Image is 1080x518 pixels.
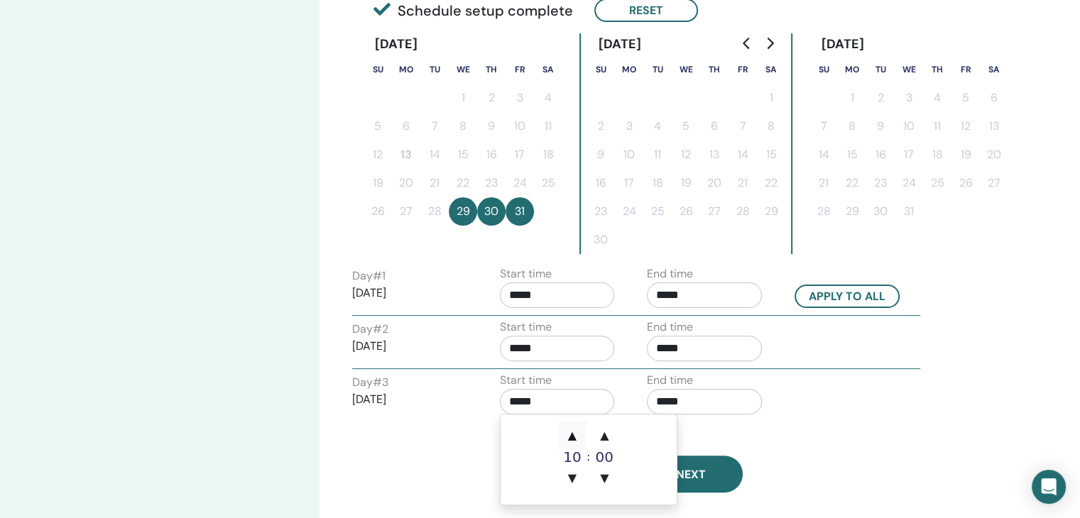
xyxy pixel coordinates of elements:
th: Tuesday [866,55,895,84]
button: 9 [477,112,506,140]
button: 29 [449,197,477,226]
button: 17 [615,169,643,197]
button: 30 [866,197,895,226]
button: 27 [392,197,420,226]
button: 20 [700,169,729,197]
button: 16 [587,169,615,197]
button: 25 [643,197,672,226]
label: End time [647,372,693,389]
th: Sunday [809,55,838,84]
th: Saturday [757,55,785,84]
div: [DATE] [809,33,876,55]
label: Start time [500,265,552,282]
p: [DATE] [352,338,467,355]
button: 13 [980,112,1008,140]
p: [DATE] [352,285,467,302]
label: Day # 3 [352,374,388,391]
button: 26 [364,197,392,226]
button: 12 [364,140,392,169]
button: 3 [615,112,643,140]
span: Next [676,467,706,482]
label: Start time [500,372,552,389]
button: 18 [534,140,562,169]
button: 4 [643,112,672,140]
button: 28 [729,197,757,226]
span: ▲ [590,421,618,450]
button: Go to previous month [736,29,758,57]
button: 7 [729,112,757,140]
th: Monday [392,55,420,84]
span: ▼ [590,464,618,492]
button: 15 [757,140,785,169]
button: 4 [923,84,951,112]
th: Thursday [700,55,729,84]
button: 23 [477,169,506,197]
th: Monday [615,55,643,84]
button: 16 [866,140,895,169]
button: 17 [895,140,923,169]
th: Sunday [364,55,392,84]
button: 2 [587,112,615,140]
button: 2 [866,84,895,112]
button: 14 [420,140,449,169]
label: Day # 2 [352,321,388,338]
button: 20 [980,140,1008,169]
button: 1 [449,84,477,112]
button: 24 [615,197,643,226]
button: 19 [951,140,980,169]
button: 10 [615,140,643,169]
button: 13 [700,140,729,169]
button: 3 [895,84,923,112]
div: [DATE] [587,33,653,55]
button: 10 [895,112,923,140]
button: 27 [980,169,1008,197]
p: [DATE] [352,391,467,408]
th: Thursday [923,55,951,84]
button: 28 [809,197,838,226]
div: 10 [558,450,587,464]
button: 23 [587,197,615,226]
div: 00 [590,450,618,464]
button: 11 [923,112,951,140]
button: 6 [700,112,729,140]
button: 24 [895,169,923,197]
th: Friday [729,55,757,84]
button: 7 [809,112,838,140]
button: 25 [534,169,562,197]
button: Apply to all [795,285,900,308]
button: 2 [477,84,506,112]
label: End time [647,265,693,282]
th: Saturday [534,55,562,84]
button: 18 [643,169,672,197]
button: 25 [923,169,951,197]
button: 12 [951,112,980,140]
button: 29 [838,197,866,226]
button: 29 [757,197,785,226]
button: 11 [534,112,562,140]
button: 21 [729,169,757,197]
button: 23 [866,169,895,197]
th: Wednesday [672,55,700,84]
button: 26 [672,197,700,226]
button: 16 [477,140,506,169]
button: 15 [838,140,866,169]
button: 5 [951,84,980,112]
button: 10 [506,112,534,140]
button: 4 [534,84,562,112]
button: 24 [506,169,534,197]
button: 7 [420,112,449,140]
button: 8 [838,112,866,140]
th: Tuesday [643,55,672,84]
button: 19 [672,169,700,197]
button: 1 [757,84,785,112]
button: 26 [951,169,980,197]
button: 3 [506,84,534,112]
button: 17 [506,140,534,169]
div: Open Intercom Messenger [1032,470,1066,504]
button: 21 [420,169,449,197]
button: Go to next month [758,29,781,57]
div: [DATE] [364,33,430,55]
button: 14 [729,140,757,169]
button: 8 [449,112,477,140]
th: Wednesday [895,55,923,84]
